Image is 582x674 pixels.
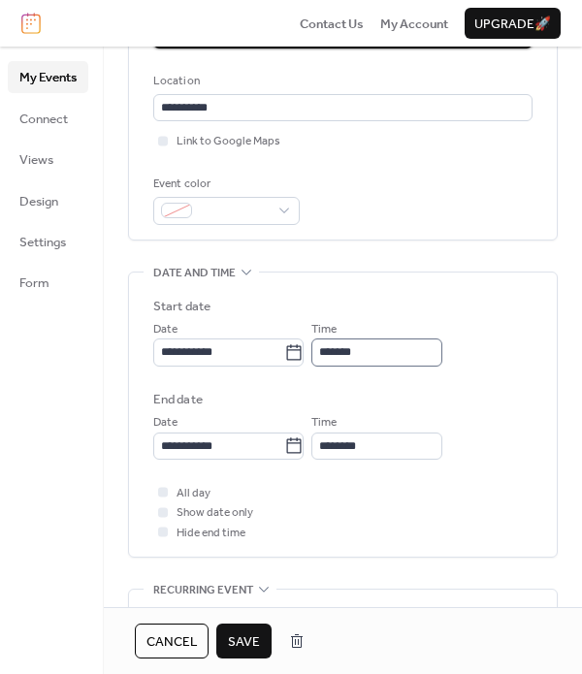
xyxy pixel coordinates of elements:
[216,624,272,658] button: Save
[177,524,245,543] span: Hide end time
[177,132,280,151] span: Link to Google Maps
[19,110,68,129] span: Connect
[380,15,448,34] span: My Account
[135,624,209,658] button: Cancel
[19,233,66,252] span: Settings
[19,68,77,87] span: My Events
[465,8,561,39] button: Upgrade🚀
[8,267,88,298] a: Form
[228,632,260,652] span: Save
[8,185,88,216] a: Design
[311,413,337,433] span: Time
[311,320,337,339] span: Time
[19,273,49,293] span: Form
[153,413,178,433] span: Date
[19,150,53,170] span: Views
[153,263,236,282] span: Date and time
[300,15,364,34] span: Contact Us
[177,503,253,523] span: Show date only
[177,484,210,503] span: All day
[153,581,253,600] span: Recurring event
[153,175,296,194] div: Event color
[21,13,41,34] img: logo
[153,297,210,316] div: Start date
[153,390,203,409] div: End date
[474,15,551,34] span: Upgrade 🚀
[153,72,529,91] div: Location
[380,14,448,33] a: My Account
[146,632,197,652] span: Cancel
[300,14,364,33] a: Contact Us
[8,103,88,134] a: Connect
[19,192,58,211] span: Design
[8,144,88,175] a: Views
[8,226,88,257] a: Settings
[153,320,178,339] span: Date
[8,61,88,92] a: My Events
